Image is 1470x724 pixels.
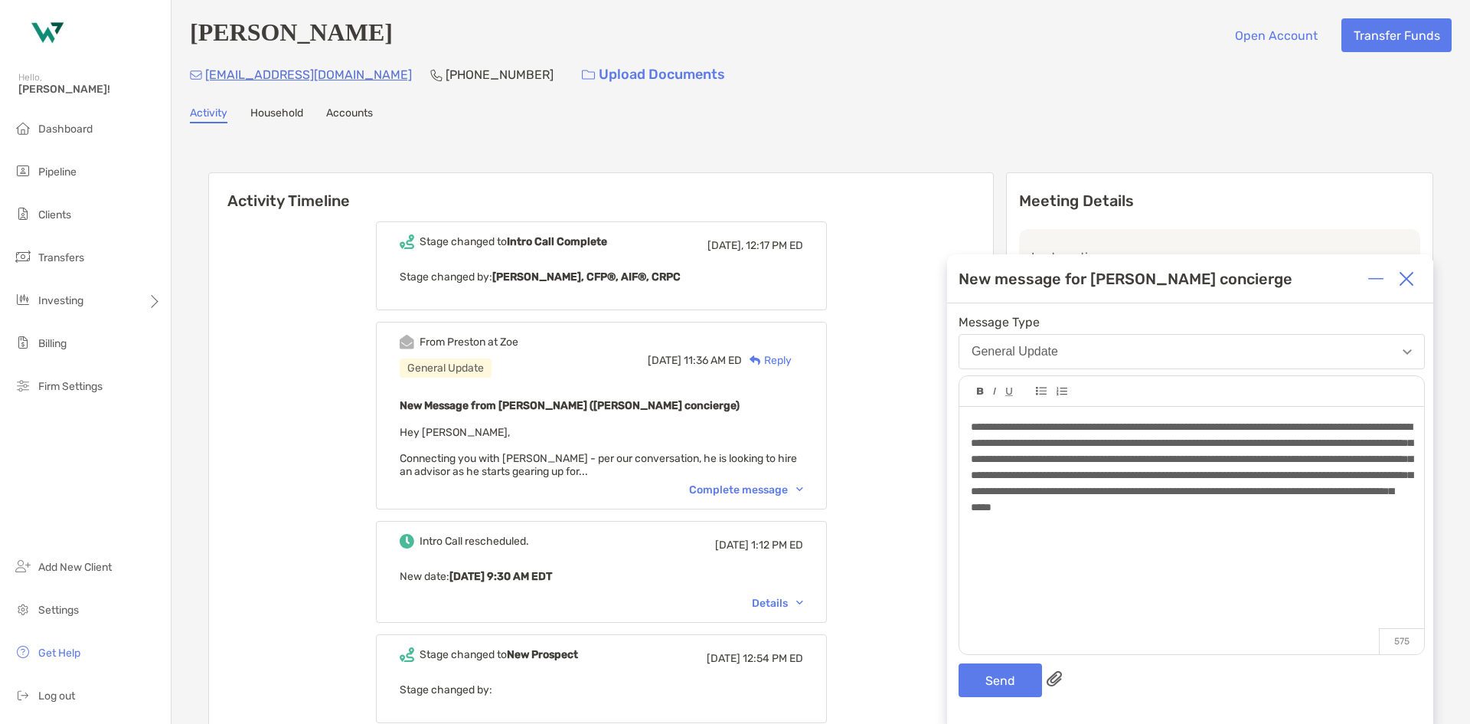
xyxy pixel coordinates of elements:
img: Editor control icon [993,388,996,395]
span: Pipeline [38,165,77,179]
img: transfers icon [14,247,32,266]
span: Hey [PERSON_NAME], Connecting you with [PERSON_NAME] - per our conversation, he is looking to hir... [400,426,797,478]
img: Open dropdown arrow [1403,349,1412,355]
img: billing icon [14,333,32,352]
img: dashboard icon [14,119,32,137]
b: Intro Call Complete [507,235,607,248]
img: Event icon [400,234,414,249]
div: General Update [400,359,492,378]
div: Intro Call rescheduled. [420,535,529,548]
div: Stage changed to [420,648,578,661]
a: Accounts [326,106,373,123]
img: Phone Icon [430,69,443,81]
span: Dashboard [38,123,93,136]
span: Settings [38,604,79,617]
span: [DATE] [648,354,681,367]
div: From Preston at Zoe [420,336,518,349]
b: New Message from [PERSON_NAME] ([PERSON_NAME] concierge) [400,399,740,412]
p: Stage changed by: [400,680,803,699]
div: General Update [972,345,1058,359]
span: Firm Settings [38,380,103,393]
p: Stage changed by: [400,267,803,287]
a: Household [250,106,303,123]
p: [PHONE_NUMBER] [446,65,554,84]
button: General Update [959,334,1425,369]
div: Stage changed to [420,235,607,248]
a: Activity [190,106,227,123]
span: Message Type [959,315,1425,329]
img: Reply icon [750,355,761,365]
img: Editor control icon [1036,387,1047,395]
a: Upload Documents [572,58,735,91]
span: [DATE] [715,539,749,552]
span: Get Help [38,647,80,660]
img: clients icon [14,205,32,223]
span: [PERSON_NAME]! [18,83,162,96]
h6: Activity Timeline [209,173,993,210]
img: Email Icon [190,70,202,80]
span: [DATE], [707,239,743,252]
img: Close [1399,271,1414,287]
img: Event icon [400,335,414,349]
p: 575 [1379,628,1424,654]
img: investing icon [14,290,32,309]
span: 12:17 PM ED [746,239,803,252]
span: 11:36 AM ED [684,354,742,367]
img: Editor control icon [1005,388,1013,396]
img: button icon [582,70,595,80]
button: Open Account [1223,18,1329,52]
span: Add New Client [38,561,112,574]
b: New Prospect [507,648,578,661]
img: Zoe Logo [18,6,73,61]
div: New message for [PERSON_NAME] concierge [959,270,1292,288]
p: New date : [400,567,803,586]
b: [PERSON_NAME], CFP®, AIF®, CRPC [492,270,681,283]
h4: [PERSON_NAME] [190,18,393,52]
span: Transfers [38,251,84,264]
div: Complete message [689,483,803,496]
span: Log out [38,690,75,703]
span: Clients [38,208,71,221]
b: [DATE] 9:30 AM EDT [449,570,552,583]
button: Send [959,663,1042,697]
img: firm-settings icon [14,376,32,395]
img: Expand or collapse [1368,271,1383,287]
img: Chevron icon [796,487,803,492]
img: Event icon [400,647,414,662]
img: settings icon [14,600,32,618]
div: Details [752,597,803,610]
img: add_new_client icon [14,557,32,575]
button: Transfer Funds [1341,18,1452,52]
img: Editor control icon [977,388,984,395]
span: Investing [38,294,83,307]
img: get-help icon [14,643,32,661]
span: 1:12 PM ED [751,539,803,552]
img: pipeline icon [14,162,32,180]
div: Reply [742,352,792,369]
span: Billing [38,337,67,350]
img: logout icon [14,686,32,704]
span: [DATE] [707,652,740,665]
img: Chevron icon [796,601,803,605]
img: Event icon [400,534,414,549]
p: [EMAIL_ADDRESS][DOMAIN_NAME] [205,65,412,84]
img: paperclip attachments [1047,671,1062,686]
p: Meeting Details [1019,192,1420,211]
span: 12:54 PM ED [743,652,803,665]
img: Editor control icon [1056,387,1067,396]
p: Last meeting [1031,247,1408,267]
